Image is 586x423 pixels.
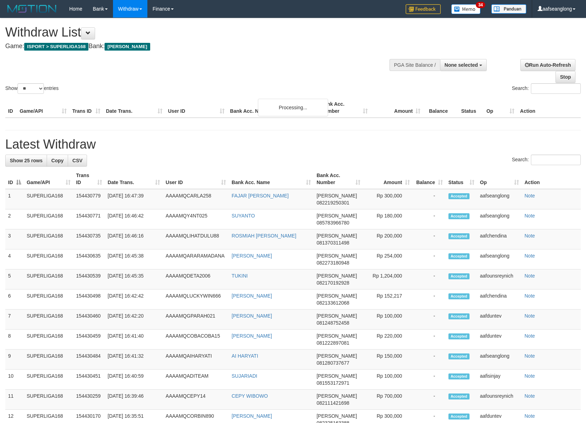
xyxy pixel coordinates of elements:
[232,273,248,279] a: TUKINI
[413,350,446,370] td: -
[24,390,73,410] td: SUPERLIGA168
[5,189,24,209] td: 1
[5,229,24,249] td: 3
[317,340,349,346] span: Copy 081222897081 to clipboard
[363,310,413,330] td: Rp 100,000
[73,289,105,310] td: 154430498
[317,240,349,246] span: Copy 081370311498 to clipboard
[165,98,227,118] th: User ID
[163,350,229,370] td: AAAAMQAIHARYATI
[5,390,24,410] td: 11
[531,155,581,165] input: Search:
[105,330,163,350] td: [DATE] 16:41:40
[69,98,103,118] th: Trans ID
[317,273,357,279] span: [PERSON_NAME]
[5,370,24,390] td: 10
[163,310,229,330] td: AAAAMQGPARAH021
[232,413,272,419] a: [PERSON_NAME]
[413,330,446,350] td: -
[317,193,357,199] span: [PERSON_NAME]
[448,213,470,219] span: Accepted
[24,370,73,390] td: SUPERLIGA168
[232,233,296,239] a: ROSMIAH [PERSON_NAME]
[522,169,581,189] th: Action
[24,310,73,330] td: SUPERLIGA168
[363,370,413,390] td: Rp 100,000
[163,229,229,249] td: AAAAMQLIHATDULU88
[105,310,163,330] td: [DATE] 16:42:20
[525,353,535,359] a: Note
[477,330,522,350] td: aafduntev
[413,189,446,209] td: -
[448,393,470,399] span: Accepted
[5,25,384,39] h1: Withdraw List
[18,83,44,94] select: Showentries
[477,310,522,330] td: aafduntev
[24,43,88,51] span: ISPORT > SUPERLIGA168
[413,269,446,289] td: -
[163,370,229,390] td: AAAAMQADITEAM
[232,293,272,299] a: [PERSON_NAME]
[389,59,440,71] div: PGA Site Balance /
[413,169,446,189] th: Balance: activate to sort column ascending
[105,169,163,189] th: Date Trans.: activate to sort column ascending
[105,370,163,390] td: [DATE] 16:40:59
[314,169,363,189] th: Bank Acc. Number: activate to sort column ascending
[105,249,163,269] td: [DATE] 16:45:38
[477,350,522,370] td: aafseanglong
[363,169,413,189] th: Amount: activate to sort column ascending
[448,313,470,319] span: Accepted
[413,229,446,249] td: -
[363,249,413,269] td: Rp 254,000
[72,158,82,163] span: CSV
[163,209,229,229] td: AAAAMQY4NT025
[51,158,64,163] span: Copy
[525,333,535,339] a: Note
[232,253,272,259] a: [PERSON_NAME]
[317,280,349,286] span: Copy 082170192928 to clipboard
[363,229,413,249] td: Rp 200,000
[477,289,522,310] td: aafchendina
[5,269,24,289] td: 5
[445,62,478,68] span: None selected
[232,213,255,219] a: SUYANTO
[317,413,357,419] span: [PERSON_NAME]
[24,249,73,269] td: SUPERLIGA168
[413,209,446,229] td: -
[525,233,535,239] a: Note
[317,320,349,326] span: Copy 081248752458 to clipboard
[317,333,357,339] span: [PERSON_NAME]
[73,209,105,229] td: 154430771
[24,289,73,310] td: SUPERLIGA168
[363,189,413,209] td: Rp 300,000
[73,390,105,410] td: 154430259
[317,380,349,386] span: Copy 081553172971 to clipboard
[24,330,73,350] td: SUPERLIGA168
[24,229,73,249] td: SUPERLIGA168
[24,169,73,189] th: Game/API: activate to sort column ascending
[105,229,163,249] td: [DATE] 16:46:16
[476,2,485,8] span: 34
[317,393,357,399] span: [PERSON_NAME]
[24,209,73,229] td: SUPERLIGA168
[477,390,522,410] td: aafounsreynich
[477,370,522,390] td: aafisinjay
[448,193,470,199] span: Accepted
[24,189,73,209] td: SUPERLIGA168
[24,269,73,289] td: SUPERLIGA168
[531,83,581,94] input: Search:
[448,353,470,359] span: Accepted
[525,413,535,419] a: Note
[232,393,268,399] a: CEPY WIBOWO
[163,390,229,410] td: AAAAMQCEPY14
[5,209,24,229] td: 2
[105,390,163,410] td: [DATE] 16:39:46
[448,273,470,279] span: Accepted
[317,293,357,299] span: [PERSON_NAME]
[232,353,258,359] a: AI HARYATI
[17,98,69,118] th: Game/API
[105,189,163,209] td: [DATE] 16:47:39
[363,269,413,289] td: Rp 1,204,000
[477,249,522,269] td: aafseanglong
[47,155,68,167] a: Copy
